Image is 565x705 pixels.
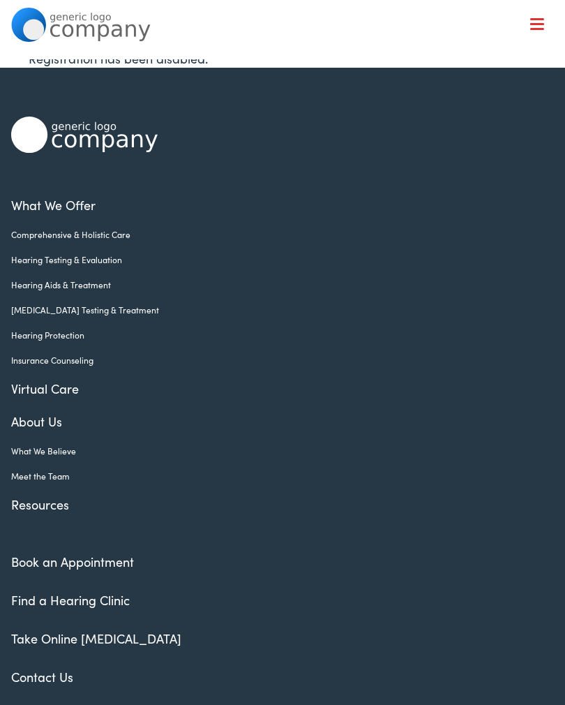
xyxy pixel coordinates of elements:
a: [MEDICAL_DATA] Testing & Treatment [11,304,533,316]
a: Resources [11,495,533,514]
a: Book an Appointment [11,553,134,570]
a: Contact Us [11,668,73,685]
a: Virtual Care [11,379,533,398]
a: What We Believe [11,445,533,457]
a: Comprehensive & Holistic Care [11,228,533,241]
a: What We Offer [22,56,554,99]
a: Hearing Aids & Treatment [11,279,533,291]
a: Take Online [MEDICAL_DATA] [11,630,181,647]
img: Alpaca Audiology [11,117,158,153]
a: Meet the Team [11,470,533,482]
a: About Us [11,412,533,431]
a: Insurance Counseling [11,354,533,366]
a: Find a Hearing Clinic [11,591,130,609]
a: Hearing Testing & Evaluation [11,253,533,266]
a: Hearing Protection [11,329,533,341]
a: What We Offer [11,195,533,214]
